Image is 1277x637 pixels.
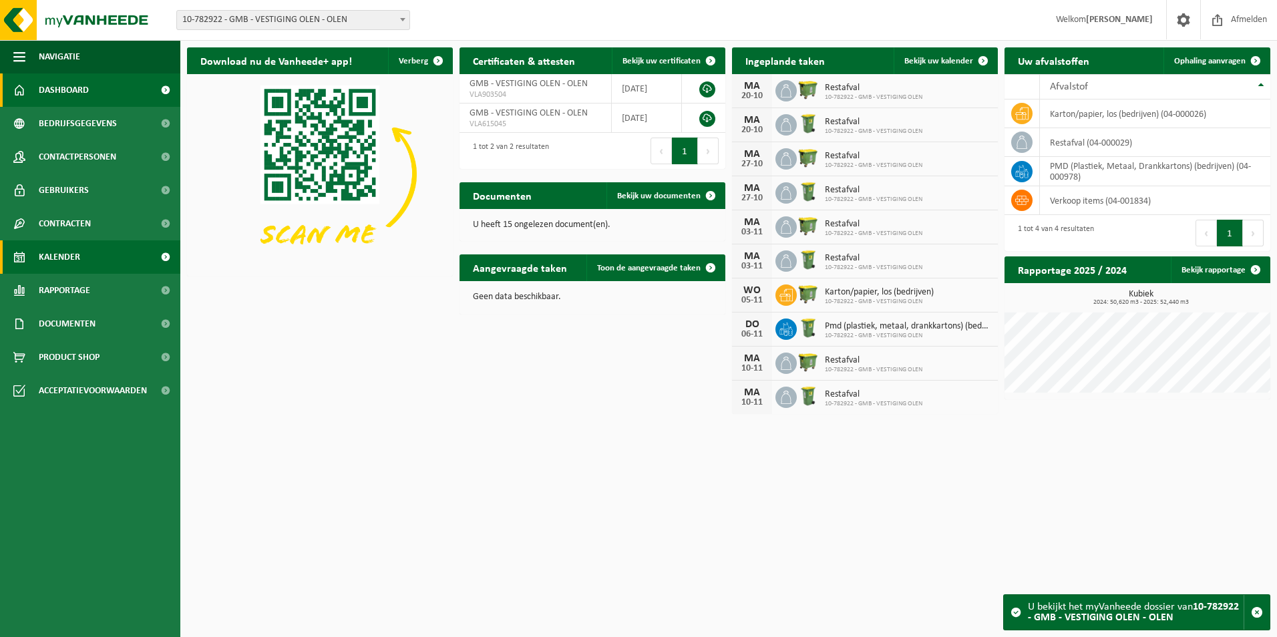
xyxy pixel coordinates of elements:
[460,47,588,73] h2: Certificaten & attesten
[1174,57,1246,65] span: Ophaling aanvragen
[739,330,765,339] div: 06-11
[473,292,712,302] p: Geen data beschikbaar.
[1163,47,1269,74] a: Ophaling aanvragen
[825,196,922,204] span: 10-782922 - GMB - VESTIGING OLEN
[470,89,601,100] span: VLA903504
[1040,128,1270,157] td: restafval (04-000029)
[39,40,80,73] span: Navigatie
[825,219,922,230] span: Restafval
[470,79,588,89] span: GMB - VESTIGING OLEN - OLEN
[388,47,451,74] button: Verberg
[825,151,922,162] span: Restafval
[825,321,991,332] span: Pmd (plastiek, metaal, drankkartons) (bedrijven)
[39,73,89,107] span: Dashboard
[39,107,117,140] span: Bedrijfsgegevens
[825,162,922,170] span: 10-782922 - GMB - VESTIGING OLEN
[732,47,838,73] h2: Ingeplande taken
[39,240,80,274] span: Kalender
[739,81,765,91] div: MA
[39,207,91,240] span: Contracten
[825,93,922,101] span: 10-782922 - GMB - VESTIGING OLEN
[672,138,698,164] button: 1
[1005,47,1103,73] h2: Uw afvalstoffen
[797,248,819,271] img: WB-0240-HPE-GN-50
[904,57,973,65] span: Bekijk uw kalender
[399,57,428,65] span: Verberg
[739,387,765,398] div: MA
[698,138,719,164] button: Next
[825,117,922,128] span: Restafval
[39,374,147,407] span: Acceptatievoorwaarden
[39,341,100,374] span: Product Shop
[739,353,765,364] div: MA
[1196,220,1217,246] button: Previous
[39,140,116,174] span: Contactpersonen
[739,217,765,228] div: MA
[825,230,922,238] span: 10-782922 - GMB - VESTIGING OLEN
[797,180,819,203] img: WB-0240-HPE-GN-50
[825,389,922,400] span: Restafval
[739,296,765,305] div: 05-11
[825,185,922,196] span: Restafval
[39,307,96,341] span: Documenten
[739,126,765,135] div: 20-10
[612,47,724,74] a: Bekijk uw certificaten
[1011,299,1270,306] span: 2024: 50,620 m3 - 2025: 52,440 m3
[597,264,701,272] span: Toon de aangevraagde taken
[606,182,724,209] a: Bekijk uw documenten
[1028,602,1239,623] strong: 10-782922 - GMB - VESTIGING OLEN - OLEN
[1217,220,1243,246] button: 1
[739,228,765,237] div: 03-11
[739,262,765,271] div: 03-11
[612,74,683,103] td: [DATE]
[617,192,701,200] span: Bekijk uw documenten
[187,74,453,274] img: Download de VHEPlus App
[1171,256,1269,283] a: Bekijk rapportage
[39,274,90,307] span: Rapportage
[460,182,545,208] h2: Documenten
[894,47,996,74] a: Bekijk uw kalender
[1040,157,1270,186] td: PMD (Plastiek, Metaal, Drankkartons) (bedrijven) (04-000978)
[586,254,724,281] a: Toon de aangevraagde taken
[739,194,765,203] div: 27-10
[1243,220,1264,246] button: Next
[797,146,819,169] img: WB-1100-HPE-GN-50
[1040,186,1270,215] td: verkoop items (04-001834)
[470,119,601,130] span: VLA615045
[797,316,819,339] img: WB-0240-HPE-GN-50
[797,282,819,305] img: WB-1100-HPE-GN-50
[739,251,765,262] div: MA
[797,214,819,237] img: WB-1100-HPE-GN-50
[825,128,922,136] span: 10-782922 - GMB - VESTIGING OLEN
[739,319,765,330] div: DO
[739,183,765,194] div: MA
[470,108,588,118] span: GMB - VESTIGING OLEN - OLEN
[39,174,89,207] span: Gebruikers
[1050,81,1088,92] span: Afvalstof
[473,220,712,230] p: U heeft 15 ongelezen document(en).
[739,91,765,101] div: 20-10
[825,400,922,408] span: 10-782922 - GMB - VESTIGING OLEN
[825,366,922,374] span: 10-782922 - GMB - VESTIGING OLEN
[622,57,701,65] span: Bekijk uw certificaten
[739,160,765,169] div: 27-10
[187,47,365,73] h2: Download nu de Vanheede+ app!
[1011,218,1094,248] div: 1 tot 4 van 4 resultaten
[825,264,922,272] span: 10-782922 - GMB - VESTIGING OLEN
[797,112,819,135] img: WB-0240-HPE-GN-50
[1040,99,1270,128] td: karton/papier, los (bedrijven) (04-000026)
[797,351,819,373] img: WB-1100-HPE-GN-50
[612,103,683,133] td: [DATE]
[466,136,549,166] div: 1 tot 2 van 2 resultaten
[825,83,922,93] span: Restafval
[739,149,765,160] div: MA
[797,78,819,101] img: WB-1100-HPE-GN-50
[739,364,765,373] div: 10-11
[1028,595,1244,630] div: U bekijkt het myVanheede dossier van
[797,385,819,407] img: WB-0240-HPE-GN-50
[739,398,765,407] div: 10-11
[825,355,922,366] span: Restafval
[1011,290,1270,306] h3: Kubiek
[176,10,410,30] span: 10-782922 - GMB - VESTIGING OLEN - OLEN
[1005,256,1140,282] h2: Rapportage 2025 / 2024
